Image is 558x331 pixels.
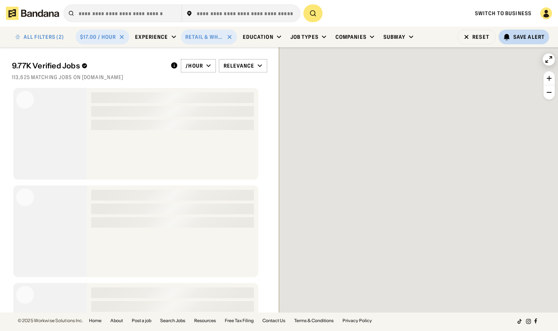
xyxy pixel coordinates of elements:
[12,74,267,81] div: 113,625 matching jobs on [DOMAIN_NAME]
[290,34,318,40] div: Job Types
[24,34,64,40] div: ALL FILTERS (2)
[472,34,489,40] div: Reset
[194,318,216,323] a: Resources
[225,318,254,323] a: Free Tax Filing
[6,7,59,20] img: Bandana logotype
[342,318,372,323] a: Privacy Policy
[80,34,116,40] div: $17.00 / hour
[89,318,101,323] a: Home
[475,10,531,17] a: Switch to Business
[12,61,165,70] div: 9.77K Verified Jobs
[186,62,203,69] div: /hour
[18,318,83,323] div: © 2025 Workwise Solutions Inc.
[224,62,254,69] div: Relevance
[294,318,334,323] a: Terms & Conditions
[335,34,366,40] div: Companies
[160,318,185,323] a: Search Jobs
[110,318,123,323] a: About
[185,34,224,40] div: Retail & Wholesale
[513,34,545,40] div: Save Alert
[132,318,151,323] a: Post a job
[243,34,273,40] div: Education
[135,34,168,40] div: Experience
[262,318,285,323] a: Contact Us
[383,34,406,40] div: Subway
[12,85,267,313] div: grid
